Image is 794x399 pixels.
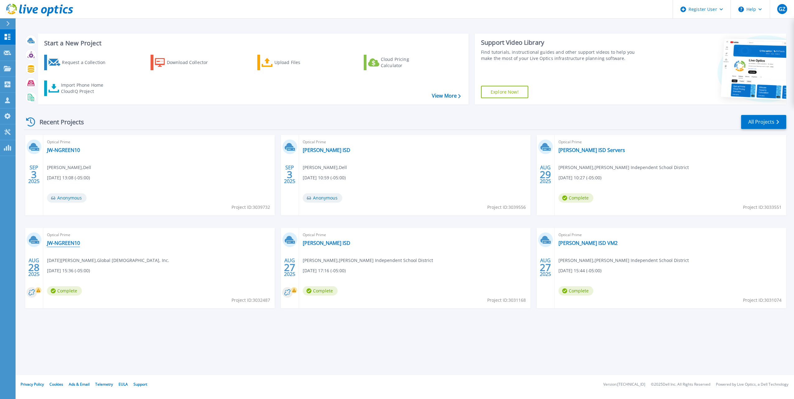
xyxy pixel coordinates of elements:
[303,232,527,238] span: Optical Prime
[119,382,128,387] a: EULA
[539,256,551,279] div: AUG 2025
[603,383,645,387] li: Version: [TECHNICAL_ID]
[743,297,782,304] span: Project ID: 3031074
[21,382,44,387] a: Privacy Policy
[779,7,785,11] span: GZ
[287,172,292,177] span: 3
[47,240,80,246] a: JW-NGREEN10
[558,267,601,274] span: [DATE] 15:44 (-05:00)
[558,174,601,181] span: [DATE] 10:27 (-05:00)
[49,382,63,387] a: Cookies
[28,256,40,279] div: AUG 2025
[31,172,37,177] span: 3
[558,240,618,246] a: [PERSON_NAME] ISD VM2
[716,383,788,387] li: Powered by Live Optics, a Dell Technology
[62,56,112,69] div: Request a Collection
[95,382,113,387] a: Telemetry
[558,164,689,171] span: [PERSON_NAME] , [PERSON_NAME] Independent School District
[303,139,527,145] span: Optical Prime
[743,204,782,211] span: Project ID: 3033551
[651,383,710,387] li: © 2025 Dell Inc. All Rights Reserved
[61,82,110,94] div: Import Phone Home CloudIQ Project
[540,172,551,177] span: 29
[151,55,220,70] a: Download Collector
[284,256,296,279] div: AUG 2025
[133,382,147,387] a: Support
[47,147,80,153] a: JW-NGREEN10
[558,232,782,238] span: Optical Prime
[303,174,346,181] span: [DATE] 10:59 (-05:00)
[47,139,271,145] span: Optical Prime
[303,193,342,203] span: Anonymous
[44,40,460,47] h3: Start a New Project
[303,257,433,264] span: [PERSON_NAME] , [PERSON_NAME] Independent School District
[284,265,295,270] span: 27
[69,382,90,387] a: Ads & Email
[303,240,350,246] a: [PERSON_NAME] ISD
[364,55,433,70] a: Cloud Pricing Calculator
[231,204,270,211] span: Project ID: 3039732
[487,204,526,211] span: Project ID: 3039556
[539,163,551,186] div: AUG 2025
[558,139,782,145] span: Optical Prime
[47,286,82,296] span: Complete
[558,286,593,296] span: Complete
[481,49,642,62] div: Find tutorials, instructional guides and other support videos to help you make the most of your L...
[167,56,217,69] div: Download Collector
[47,174,90,181] span: [DATE] 13:08 (-05:00)
[47,193,86,203] span: Anonymous
[432,93,461,99] a: View More
[481,86,528,98] a: Explore Now!
[303,286,338,296] span: Complete
[47,267,90,274] span: [DATE] 15:36 (-05:00)
[24,114,92,130] div: Recent Projects
[47,232,271,238] span: Optical Prime
[28,163,40,186] div: SEP 2025
[284,163,296,186] div: SEP 2025
[47,164,91,171] span: [PERSON_NAME] , Dell
[741,115,786,129] a: All Projects
[44,55,114,70] a: Request a Collection
[303,147,350,153] a: [PERSON_NAME] ISD
[303,164,347,171] span: [PERSON_NAME] , Dell
[558,193,593,203] span: Complete
[303,267,346,274] span: [DATE] 17:16 (-05:00)
[558,147,625,153] a: [PERSON_NAME] ISD Servers
[487,297,526,304] span: Project ID: 3031168
[558,257,689,264] span: [PERSON_NAME] , [PERSON_NAME] Independent School District
[231,297,270,304] span: Project ID: 3032487
[47,257,169,264] span: [DATE][PERSON_NAME] , Global [DEMOGRAPHIC_DATA], Inc.
[540,265,551,270] span: 27
[257,55,327,70] a: Upload Files
[381,56,431,69] div: Cloud Pricing Calculator
[481,39,642,47] div: Support Video Library
[28,265,40,270] span: 28
[274,56,324,69] div: Upload Files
